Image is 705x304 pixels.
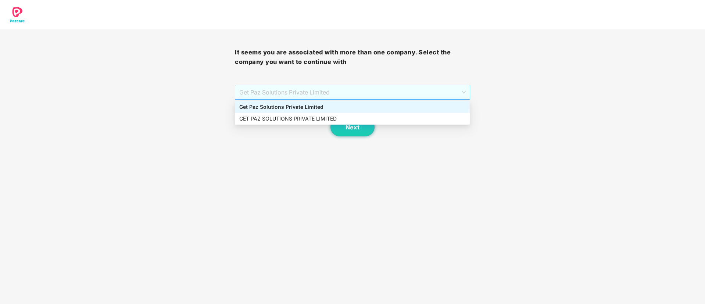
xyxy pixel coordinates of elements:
button: Next [330,118,375,136]
h3: It seems you are associated with more than one company. Select the company you want to continue with [235,48,470,67]
div: GET PAZ SOLUTIONS PRIVATE LIMITED [239,115,465,123]
span: Get Paz Solutions Private Limited [239,85,465,99]
div: Get Paz Solutions Private Limited [235,101,470,113]
span: Next [346,124,359,131]
div: Get Paz Solutions Private Limited [239,103,465,111]
div: GET PAZ SOLUTIONS PRIVATE LIMITED [235,113,470,125]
